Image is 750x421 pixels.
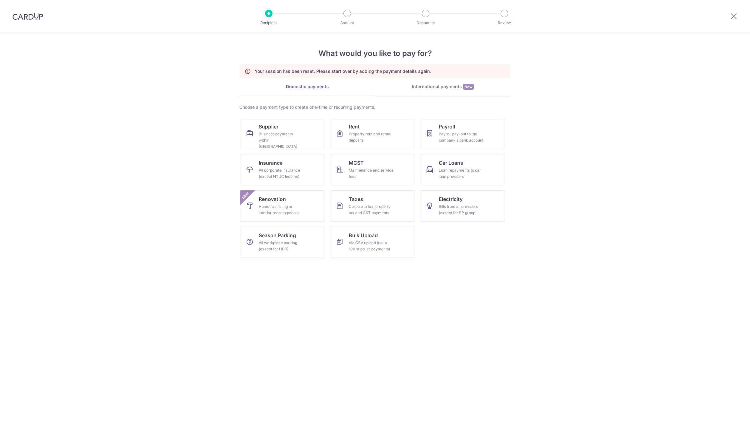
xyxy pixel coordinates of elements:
[481,20,527,26] p: Review
[259,159,282,167] span: Insurance
[239,48,511,59] h4: What would you like to pay for?
[330,154,415,185] a: MCSTMaintenance and service fees
[402,20,449,26] p: Document
[439,159,463,167] span: Car Loans
[349,195,363,203] span: Taxes
[255,68,431,74] p: Your session has been reset. Please start over by adding the payment details again.
[259,195,286,203] span: Renovation
[259,240,304,252] div: All workplace parking (except for HDB)
[330,118,415,149] a: RentProperty rent and rental deposits
[240,118,325,149] a: SupplierBusiness payments within [GEOGRAPHIC_DATA]
[463,84,474,90] span: New
[259,131,304,150] div: Business payments within [GEOGRAPHIC_DATA]
[439,131,484,143] div: Payroll pay-out to the company's bank account
[240,190,325,222] a: RenovationHome furnishing or interior reno-expensesNew
[239,83,375,90] div: Domestic payments
[259,232,296,239] span: Season Parking
[349,203,394,216] div: Corporate tax, property tax and GST payments
[439,167,484,180] div: Loan repayments to car loan providers
[375,83,511,90] div: International payments
[349,131,394,143] div: Property rent and rental deposits
[12,13,43,20] img: CardUp
[259,203,304,216] div: Home furnishing or interior reno-expenses
[330,227,415,258] a: Bulk UploadVia CSV upload (up to 100 supplier payments)
[259,167,304,180] div: All corporate insurance (except NTUC Income)
[420,118,505,149] a: PayrollPayroll pay-out to the company's bank account
[259,123,278,130] span: Supplier
[349,232,378,239] span: Bulk Upload
[420,154,505,185] a: Car LoansLoan repayments to car loan providers
[710,402,744,418] iframe: Opens a widget where you can find more information
[439,195,462,203] span: Electricity
[240,227,325,258] a: Season ParkingAll workplace parking (except for HDB)
[439,203,484,216] div: Bills from all providers (except for SP group)
[349,167,394,180] div: Maintenance and service fees
[324,20,370,26] p: Amount
[349,240,394,252] div: Via CSV upload (up to 100 supplier payments)
[330,190,415,222] a: TaxesCorporate tax, property tax and GST payments
[246,20,292,26] p: Recipient
[349,159,364,167] span: MCST
[439,123,455,130] span: Payroll
[240,190,251,201] span: New
[349,123,360,130] span: Rent
[240,154,325,185] a: InsuranceAll corporate insurance (except NTUC Income)
[239,104,511,110] div: Choose a payment type to create one-time or recurring payments.
[420,190,505,222] a: ElectricityBills from all providers (except for SP group)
